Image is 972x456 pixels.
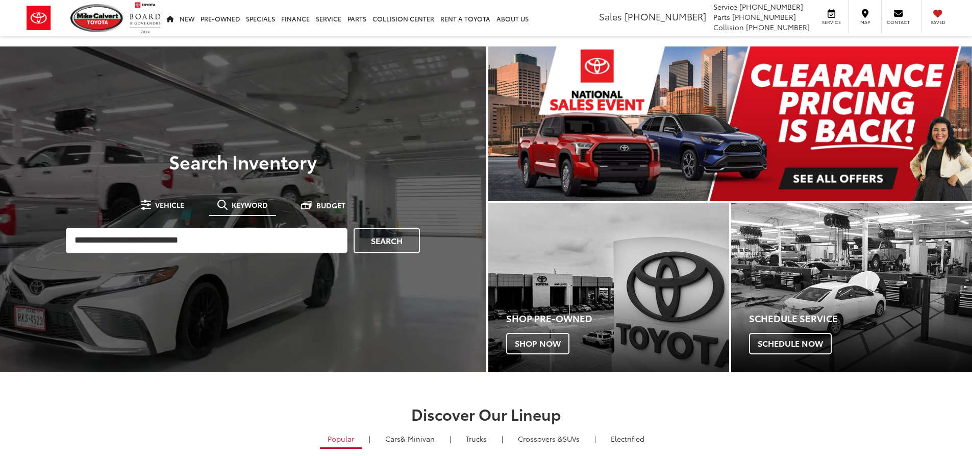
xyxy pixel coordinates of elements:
div: Toyota [731,203,972,372]
span: [PHONE_NUMBER] [739,2,803,12]
span: Schedule Now [749,333,832,354]
span: Service [820,19,843,26]
div: Toyota [488,203,729,372]
span: Shop Now [506,333,569,354]
a: Trucks [458,430,494,447]
a: Search [354,228,420,253]
a: Shop Pre-Owned Shop Now [488,203,729,372]
span: Service [713,2,737,12]
span: Collision [713,22,744,32]
a: Electrified [603,430,652,447]
span: Crossovers & [518,434,563,444]
li: | [592,434,599,444]
li: | [447,434,454,444]
img: Mike Calvert Toyota [70,4,124,32]
span: [PHONE_NUMBER] [732,12,796,22]
h4: Shop Pre-Owned [506,314,729,324]
span: [PHONE_NUMBER] [746,22,810,32]
span: Keyword [232,201,268,208]
a: Popular [320,430,362,449]
span: [PHONE_NUMBER] [625,10,706,23]
li: | [366,434,373,444]
span: Parts [713,12,730,22]
a: Schedule Service Schedule Now [731,203,972,372]
a: Cars [378,430,442,447]
span: Map [854,19,876,26]
span: & Minivan [401,434,435,444]
span: Saved [927,19,949,26]
li: | [499,434,506,444]
h4: Schedule Service [749,314,972,324]
span: Contact [887,19,910,26]
h2: Discover Our Lineup [127,405,846,422]
span: Budget [316,202,345,209]
h3: Search Inventory [43,151,443,172]
span: Vehicle [155,201,184,208]
a: SUVs [510,430,587,447]
span: Sales [599,10,622,23]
